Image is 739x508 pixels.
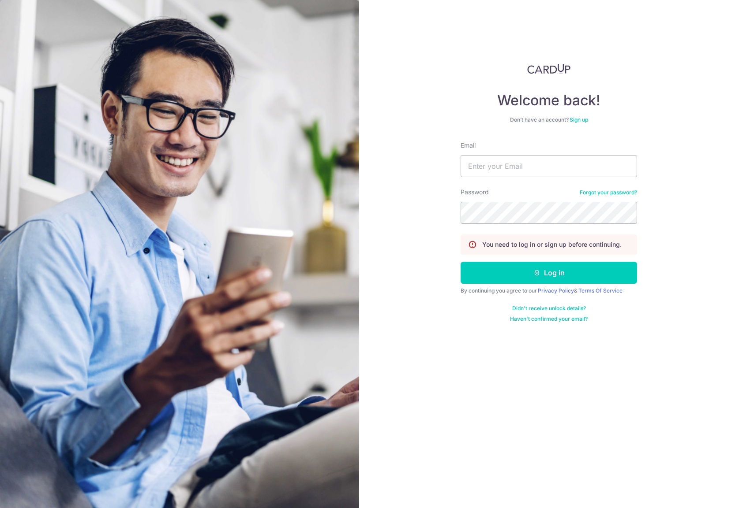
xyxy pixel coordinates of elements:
div: By continuing you agree to our & [461,287,637,294]
a: Sign up [570,116,588,123]
p: You need to log in or sign up before continuing. [482,240,622,249]
label: Password [461,188,489,197]
a: Terms Of Service [578,287,623,294]
label: Email [461,141,476,150]
input: Enter your Email [461,155,637,177]
a: Haven't confirmed your email? [510,315,588,323]
a: Privacy Policy [538,287,574,294]
img: CardUp Logo [527,63,570,74]
div: Don’t have an account? [461,116,637,123]
button: Log in [461,262,637,284]
h4: Welcome back! [461,92,637,109]
a: Forgot your password? [580,189,637,196]
a: Didn't receive unlock details? [512,305,586,312]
